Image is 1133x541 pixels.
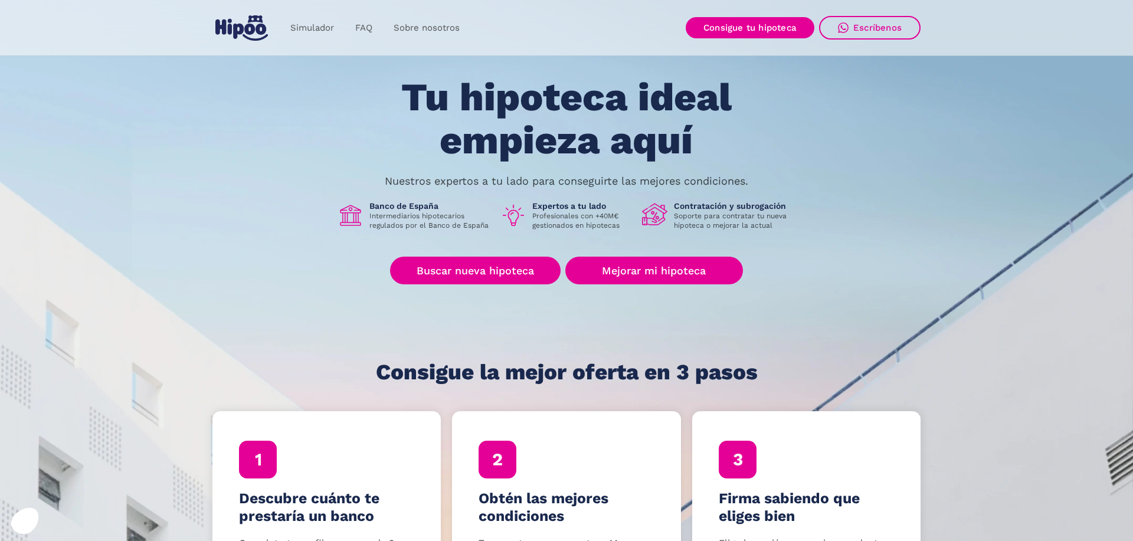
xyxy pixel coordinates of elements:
p: Nuestros expertos a tu lado para conseguirte las mejores condiciones. [385,176,748,186]
a: Escríbenos [819,16,921,40]
h1: Expertos a tu lado [532,201,633,211]
a: Buscar nueva hipoteca [390,257,561,284]
h1: Banco de España [369,201,491,211]
a: Consigue tu hipoteca [686,17,814,38]
h1: Contratación y subrogación [674,201,795,211]
p: Profesionales con +40M€ gestionados en hipotecas [532,211,633,230]
a: Simulador [280,17,345,40]
a: Sobre nosotros [383,17,470,40]
h4: Firma sabiendo que eliges bien [719,490,895,525]
h4: Obtén las mejores condiciones [479,490,654,525]
p: Intermediarios hipotecarios regulados por el Banco de España [369,211,491,230]
a: home [212,11,270,45]
div: Escríbenos [853,22,902,33]
a: Mejorar mi hipoteca [565,257,743,284]
h1: Consigue la mejor oferta en 3 pasos [376,360,758,384]
h4: Descubre cuánto te prestaría un banco [239,490,415,525]
a: FAQ [345,17,383,40]
p: Soporte para contratar tu nueva hipoteca o mejorar la actual [674,211,795,230]
h1: Tu hipoteca ideal empieza aquí [343,76,790,162]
